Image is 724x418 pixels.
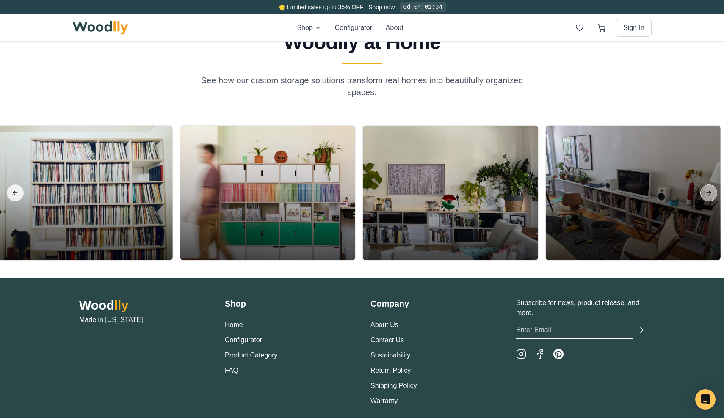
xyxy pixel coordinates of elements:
a: Pinterest [553,349,564,359]
button: Configurator [225,335,262,345]
a: Facebook [535,349,545,359]
a: Contact Us [370,336,404,344]
span: 🌟 Limited sales up to 35% OFF – [278,4,368,11]
a: Warranty [370,397,398,404]
a: FAQ [225,367,238,374]
p: Subscribe for news, product release, and more. [516,298,645,318]
a: Shipping Policy [370,382,417,389]
button: Sign In [616,19,652,37]
button: About [386,23,403,33]
button: Shop [297,23,321,33]
input: Enter Email [516,322,633,339]
h2: Wood [79,298,208,313]
a: Instagram [516,349,526,359]
p: Made in [US_STATE] [79,315,208,325]
p: See how our custom storage solutions transform real homes into beautifully organized spaces. [199,74,525,98]
button: Configurator [335,23,372,33]
img: Woodlly [72,21,128,35]
span: lly [114,298,128,312]
a: Product Category [225,352,278,359]
div: Open Intercom Messenger [695,389,716,410]
a: Return Policy [370,367,411,374]
a: About Us [370,321,398,328]
h3: Company [370,298,499,310]
a: Shop now [368,4,395,11]
h3: Shop [225,298,354,310]
a: Home [225,321,243,328]
h2: Woodlly at Home [76,32,648,52]
div: 0d 04:01:34 [400,2,445,12]
a: Sustainability [370,352,410,359]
